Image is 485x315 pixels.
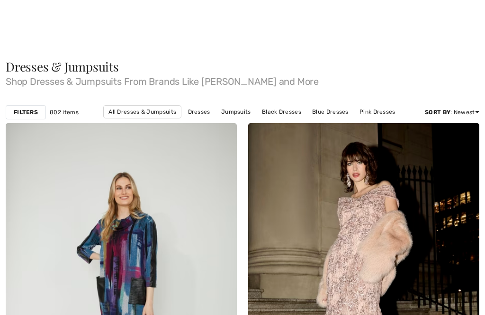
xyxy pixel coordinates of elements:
div: : Newest [425,108,479,117]
strong: Filters [14,108,38,117]
span: Shop Dresses & Jumpsuits From Brands Like [PERSON_NAME] and More [6,73,479,86]
a: Black Dresses [257,106,306,118]
a: Jumpsuits [216,106,256,118]
a: All Dresses & Jumpsuits [103,105,181,118]
span: Dresses & Jumpsuits [6,58,119,75]
img: heart_black_full.svg [461,134,469,141]
a: [PERSON_NAME] Dresses [278,118,359,131]
strong: Sort By [425,109,450,116]
a: Pink Dresses [355,106,400,118]
a: Dresses [183,106,215,118]
img: heart_black_full.svg [218,134,227,141]
span: 802 items [50,108,79,117]
a: [PERSON_NAME] Dresses [196,118,276,131]
a: Blue Dresses [307,106,353,118]
a: White Dresses [145,118,194,131]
